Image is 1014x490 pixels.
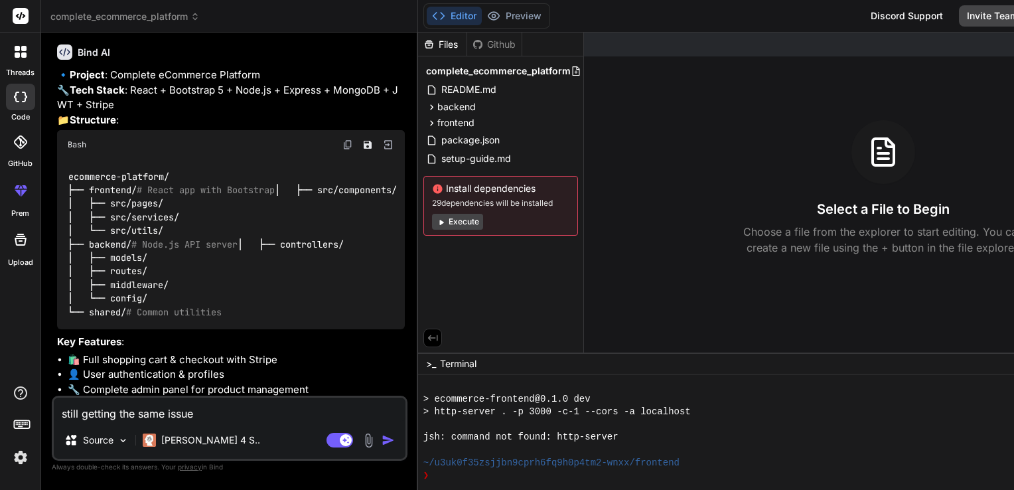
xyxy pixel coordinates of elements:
[423,393,591,406] span: > ecommerce-frontend@0.1.0 dev
[423,469,430,482] span: ❯
[437,116,474,129] span: frontend
[68,353,405,368] li: 🛍️ Full shopping cart & checkout with Stripe
[418,38,467,51] div: Files
[68,382,405,398] li: 🔧 Complete admin panel for product management
[482,7,547,25] button: Preview
[68,170,397,319] code: ecommerce-platform/ ├── frontend/ │ ├── src/components/ │ ├── src/pages/ │ ├── src/services/ │ └─...
[131,238,238,250] span: # Node.js API server
[440,132,501,148] span: package.json
[68,367,405,382] li: 👤 User authentication & profiles
[382,434,395,447] img: icon
[342,139,353,150] img: copy
[440,151,512,167] span: setup-guide.md
[52,461,407,473] p: Always double-check its answers. Your in Bind
[440,82,498,98] span: README.md
[54,398,405,422] textarea: still getting the same issue
[6,67,35,78] label: threads
[178,463,202,471] span: privacy
[432,214,483,230] button: Execute
[78,46,110,59] h6: Bind AI
[9,446,32,469] img: settings
[467,38,522,51] div: Github
[70,84,125,96] strong: Tech Stack
[426,357,436,370] span: >_
[11,112,30,123] label: code
[57,68,405,127] p: 🔹 : Complete eCommerce Platform 🔧 : React + Bootstrap 5 + Node.js + Express + MongoDB + JWT + Str...
[137,184,275,196] span: # React app with Bootstrap
[426,64,571,78] span: complete_ecommerce_platform
[68,139,86,150] span: Bash
[8,158,33,169] label: GitHub
[423,457,680,469] span: ~/u3uk0f35zsjjbn9cprh6fq9h0p4tm2-wnxx/frontend
[361,433,376,448] img: attachment
[57,335,405,350] p: :
[817,200,950,218] h3: Select a File to Begin
[432,198,569,208] span: 29 dependencies will be installed
[161,434,260,447] p: [PERSON_NAME] 4 S..
[143,434,156,447] img: Claude 4 Sonnet
[863,5,951,27] div: Discord Support
[11,208,29,219] label: prem
[432,182,569,195] span: Install dependencies
[57,335,121,348] strong: Key Features
[83,434,113,447] p: Source
[423,431,618,444] span: jsh: command not found: http-server
[437,100,476,114] span: backend
[50,10,200,23] span: complete_ecommerce_platform
[117,435,129,446] img: Pick Models
[423,406,691,418] span: > http-server . -p 3000 -c-1 --cors -a localhost
[382,139,394,151] img: Open in Browser
[126,306,222,318] span: # Common utilities
[8,257,33,268] label: Upload
[358,135,377,154] button: Save file
[427,7,482,25] button: Editor
[70,114,116,126] strong: Structure
[440,357,476,370] span: Terminal
[70,68,105,81] strong: Project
